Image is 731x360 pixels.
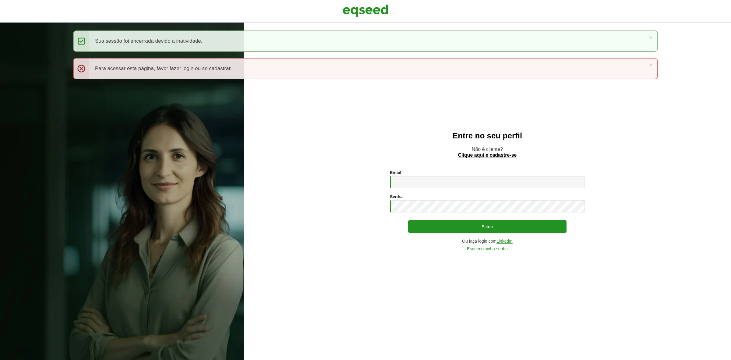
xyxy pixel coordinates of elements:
[343,3,388,18] img: EqSeed Logo
[256,146,719,158] p: Não é cliente?
[467,247,508,251] a: Esqueci minha senha
[649,34,653,41] a: ×
[390,170,401,175] label: Email
[256,131,719,140] h2: Entre no seu perfil
[390,194,403,199] label: Senha
[649,62,653,68] a: ×
[458,153,517,158] a: Clique aqui e cadastre-se
[390,239,585,244] div: Ou faça login com
[73,58,658,79] div: Para acessar esta página, favor fazer login ou se cadastrar.
[496,239,513,244] a: LinkedIn
[73,30,658,52] div: Sua sessão foi encerrada devido a inatividade.
[408,220,567,233] button: Entrar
